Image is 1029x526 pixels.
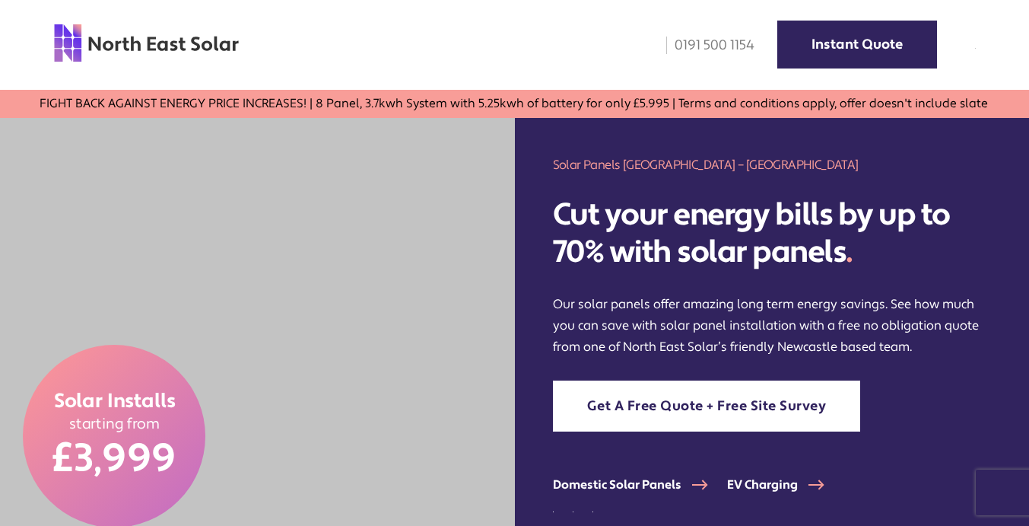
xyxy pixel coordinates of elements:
img: phone icon [666,37,667,54]
a: Domestic Solar Panels [553,477,727,493]
span: Solar Installs [53,388,175,414]
a: Get A Free Quote + Free Site Survey [553,381,861,432]
span: £3,999 [52,433,176,483]
h1: Solar Panels [GEOGRAPHIC_DATA] – [GEOGRAPHIC_DATA] [553,156,992,174]
span: . [846,232,853,272]
a: EV Charging [727,477,843,493]
h2: Cut your energy bills by up to 70% with solar panels [553,196,992,270]
img: north east solar logo [53,23,240,63]
img: menu icon [975,48,976,49]
p: Our solar panels offer amazing long term energy savings. See how much you can save with solar pan... [553,294,992,358]
span: starting from [68,414,160,433]
a: Instant Quote [777,21,937,69]
a: 0191 500 1154 [656,37,754,54]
